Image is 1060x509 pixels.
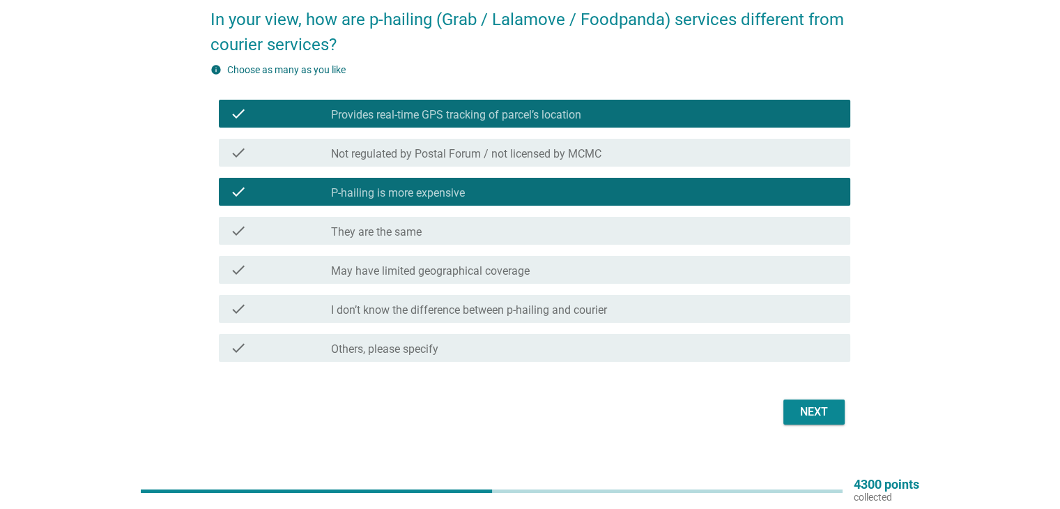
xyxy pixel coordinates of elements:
p: collected [854,491,919,503]
i: check [230,144,247,161]
label: I don’t know the difference between p-hailing and courier [331,303,607,317]
i: check [230,183,247,200]
label: P-hailing is more expensive [331,186,465,200]
i: check [230,301,247,317]
label: Not regulated by Postal Forum / not licensed by MCMC [331,147,601,161]
div: Next [794,404,834,420]
p: 4300 points [854,478,919,491]
i: check [230,340,247,356]
i: check [230,261,247,278]
i: check [230,105,247,122]
i: info [210,64,222,75]
label: Others, please specify [331,342,438,356]
i: check [230,222,247,239]
label: Choose as many as you like [227,64,346,75]
button: Next [783,400,845,425]
label: May have limited geographical coverage [331,264,530,278]
label: They are the same [331,225,422,239]
label: Provides real-time GPS tracking of parcel’s location [331,108,581,122]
